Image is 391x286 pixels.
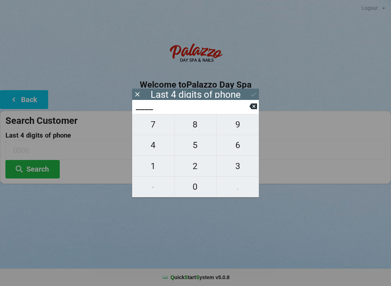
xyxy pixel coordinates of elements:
button: 1 [132,156,175,176]
span: 6 [216,138,259,153]
button: 4 [132,135,175,156]
span: 4 [132,138,174,153]
button: 9 [216,114,259,135]
button: 0 [175,177,217,197]
button: 8 [175,114,217,135]
span: 5 [175,138,216,153]
span: 1 [132,159,174,174]
span: 9 [216,117,259,132]
button: 3 [216,156,259,176]
button: 2 [175,156,217,176]
button: 6 [216,135,259,156]
span: 0 [175,179,216,194]
button: 5 [175,135,217,156]
span: 2 [175,159,216,174]
div: Last 4 digits of phone [151,91,241,98]
span: 3 [216,159,259,174]
button: 7 [132,114,175,135]
span: 8 [175,117,216,132]
span: 7 [132,117,174,132]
